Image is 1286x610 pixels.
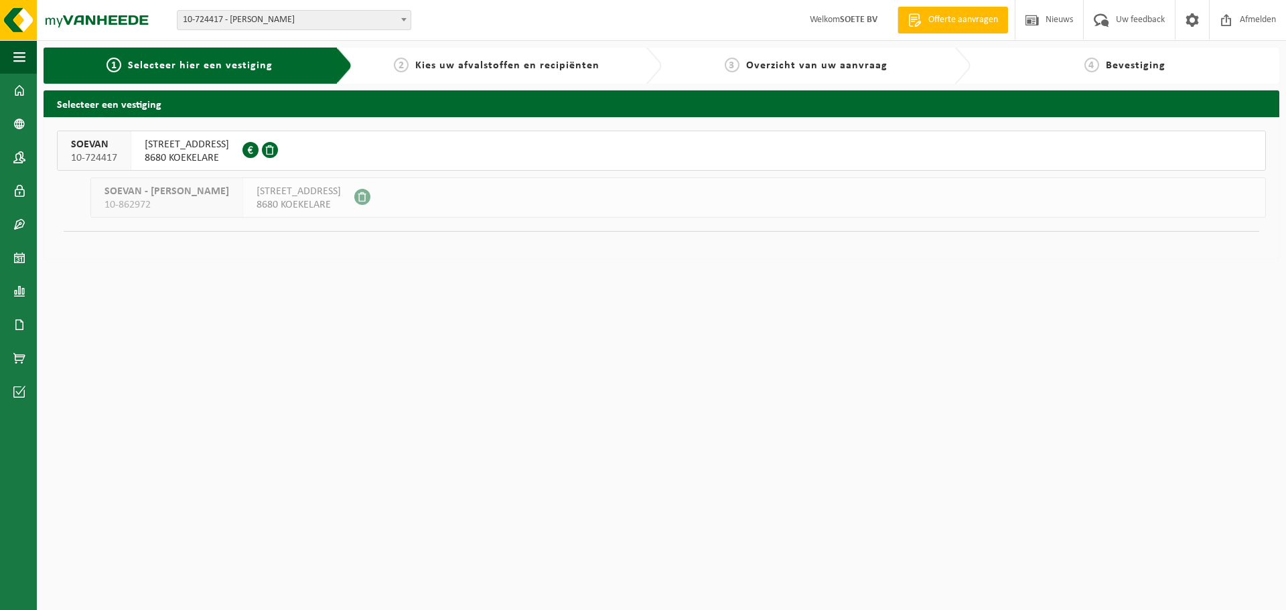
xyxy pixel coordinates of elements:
span: Kies uw afvalstoffen en recipiënten [415,60,599,71]
span: SOEVAN [71,138,117,151]
span: 3 [725,58,739,72]
span: 8680 KOEKELARE [145,151,229,165]
span: 8680 KOEKELARE [257,198,341,212]
span: [STREET_ADDRESS] [257,185,341,198]
span: SOEVAN - [PERSON_NAME] [104,185,229,198]
span: Offerte aanvragen [925,13,1001,27]
strong: SOETE BV [840,15,877,25]
span: Selecteer hier een vestiging [128,60,273,71]
span: 1 [106,58,121,72]
span: Overzicht van uw aanvraag [746,60,887,71]
h2: Selecteer een vestiging [44,90,1279,117]
button: SOEVAN 10-724417 [STREET_ADDRESS]8680 KOEKELARE [57,131,1266,171]
span: 10-724417 - SOEVAN - KOEKELARE [177,11,411,29]
span: 10-724417 - SOEVAN - KOEKELARE [177,10,411,30]
span: 10-724417 [71,151,117,165]
span: [STREET_ADDRESS] [145,138,229,151]
a: Offerte aanvragen [898,7,1008,33]
span: 2 [394,58,409,72]
span: 10-862972 [104,198,229,212]
span: 4 [1084,58,1099,72]
span: Bevestiging [1106,60,1165,71]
